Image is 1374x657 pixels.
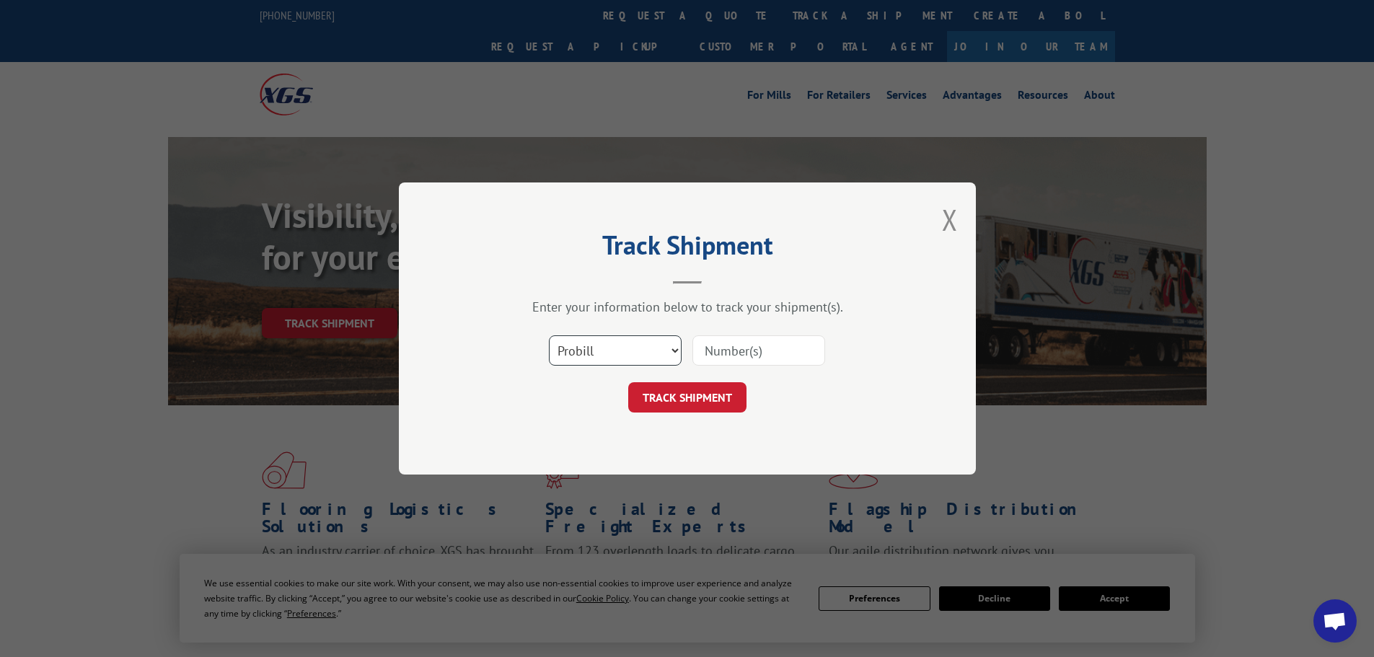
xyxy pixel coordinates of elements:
[628,382,747,413] button: TRACK SHIPMENT
[471,235,904,263] h2: Track Shipment
[942,200,958,239] button: Close modal
[1313,599,1357,643] a: Open chat
[692,335,825,366] input: Number(s)
[471,299,904,315] div: Enter your information below to track your shipment(s).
